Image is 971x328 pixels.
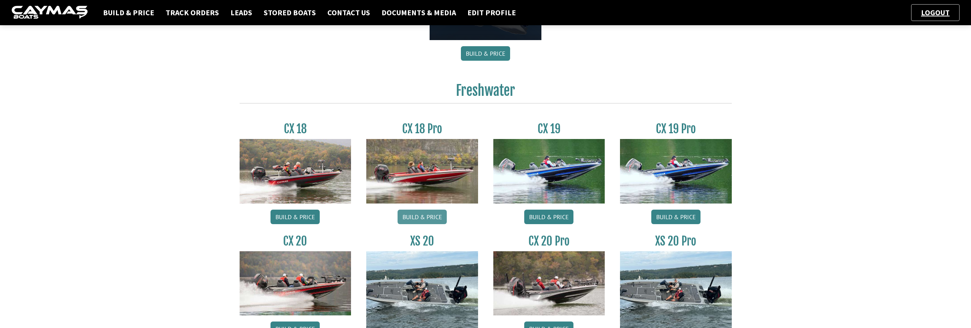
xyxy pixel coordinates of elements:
[240,82,732,103] h2: Freshwater
[461,46,510,61] a: Build & Price
[493,251,605,315] img: CX-20Pro_thumbnail.jpg
[464,8,520,18] a: Edit Profile
[378,8,460,18] a: Documents & Media
[493,122,605,136] h3: CX 19
[493,139,605,203] img: CX19_thumbnail.jpg
[917,8,953,17] a: Logout
[493,234,605,248] h3: CX 20 Pro
[366,139,478,203] img: CX-18SS_thumbnail.jpg
[620,234,732,248] h3: XS 20 Pro
[260,8,320,18] a: Stored Boats
[240,122,351,136] h3: CX 18
[651,210,700,224] a: Build & Price
[366,234,478,248] h3: XS 20
[240,139,351,203] img: CX-18S_thumbnail.jpg
[240,234,351,248] h3: CX 20
[99,8,158,18] a: Build & Price
[324,8,374,18] a: Contact Us
[398,210,447,224] a: Build & Price
[162,8,223,18] a: Track Orders
[271,210,320,224] a: Build & Price
[240,251,351,315] img: CX-20_thumbnail.jpg
[11,6,88,20] img: caymas-dealer-connect-2ed40d3bc7270c1d8d7ffb4b79bf05adc795679939227970def78ec6f6c03838.gif
[620,122,732,136] h3: CX 19 Pro
[524,210,573,224] a: Build & Price
[620,139,732,203] img: CX19_thumbnail.jpg
[227,8,256,18] a: Leads
[366,122,478,136] h3: CX 18 Pro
